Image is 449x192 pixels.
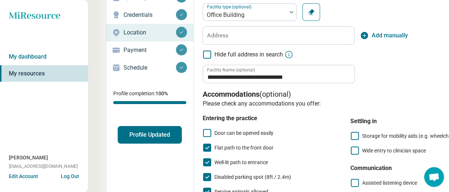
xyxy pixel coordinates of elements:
span: Flat path to the front door [214,145,273,151]
div: Profile completion [113,101,186,104]
a: Schedule [106,59,194,77]
p: Credentials [124,11,176,19]
label: Facility Name (optional) [207,68,255,72]
span: 100 % [155,91,168,96]
span: Assisted listening device [362,180,417,186]
p: Location [124,28,176,37]
div: Open chat [424,167,444,187]
span: Wide entry to clinician space [362,148,426,154]
div: Profile completion: [106,85,194,108]
a: Credentials [106,6,194,24]
h4: Entering the practice [203,114,342,123]
span: Hide full address in search [214,50,283,59]
button: Log Out [61,173,79,178]
a: Payment [106,41,194,59]
button: Profile Updated [118,126,182,144]
p: Payment [124,46,176,55]
button: Edit Account [9,173,38,180]
button: Add manually [360,31,408,40]
p: Schedule [124,63,176,72]
label: Facility type (optional) [207,4,253,10]
a: Location [106,24,194,41]
span: Add manually [372,31,408,40]
span: Well-lit path to entrance [214,159,268,165]
span: Accommodations [203,90,260,99]
span: [EMAIL_ADDRESS][DOMAIN_NAME] [9,163,78,170]
span: Door can be opened easily [214,130,273,136]
label: Address [207,33,228,38]
span: Disabled parking spot (8ft / 2.4m) [214,174,291,180]
span: [PERSON_NAME] [9,154,48,162]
